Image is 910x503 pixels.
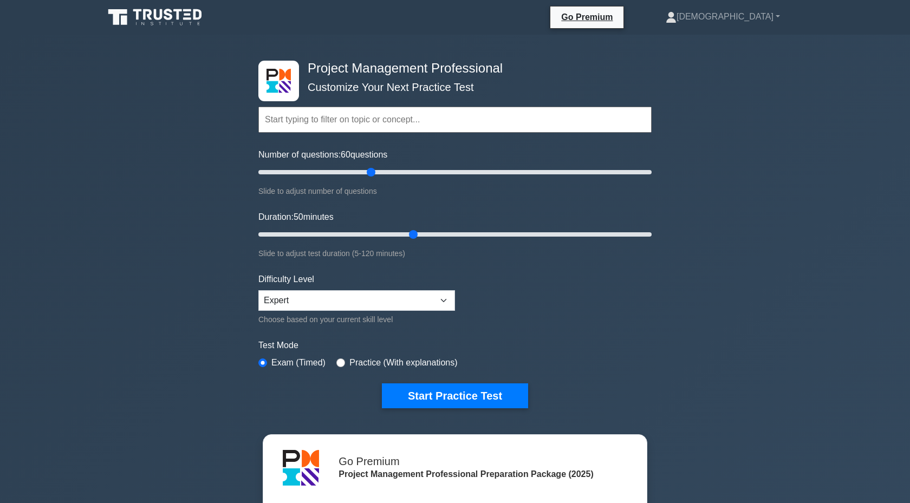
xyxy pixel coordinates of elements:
[382,383,528,408] button: Start Practice Test
[555,10,619,24] a: Go Premium
[258,107,652,133] input: Start typing to filter on topic or concept...
[349,356,457,369] label: Practice (With explanations)
[258,148,387,161] label: Number of questions: questions
[258,339,652,352] label: Test Mode
[258,273,314,286] label: Difficulty Level
[341,150,350,159] span: 60
[294,212,303,221] span: 50
[303,61,599,76] h4: Project Management Professional
[258,185,652,198] div: Slide to adjust number of questions
[258,247,652,260] div: Slide to adjust test duration (5-120 minutes)
[258,211,334,224] label: Duration: minutes
[640,6,806,28] a: [DEMOGRAPHIC_DATA]
[271,356,326,369] label: Exam (Timed)
[258,313,455,326] div: Choose based on your current skill level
